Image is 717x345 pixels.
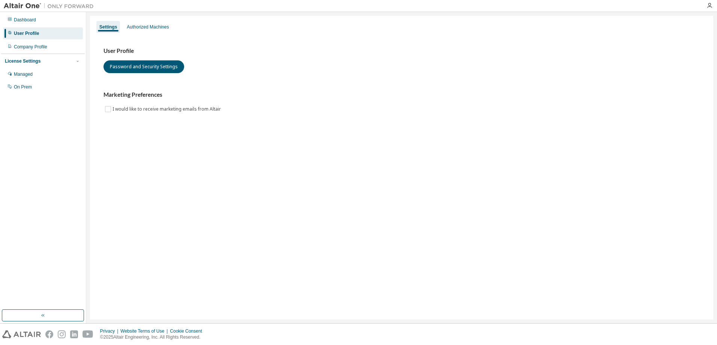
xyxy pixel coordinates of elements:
img: altair_logo.svg [2,330,41,338]
p: © 2025 Altair Engineering, Inc. All Rights Reserved. [100,334,207,340]
div: Managed [14,71,33,77]
button: Password and Security Settings [103,60,184,73]
div: License Settings [5,58,40,64]
div: Privacy [100,328,120,334]
h3: Marketing Preferences [103,91,700,99]
div: Cookie Consent [170,328,206,334]
div: Dashboard [14,17,36,23]
img: youtube.svg [82,330,93,338]
div: User Profile [14,30,39,36]
img: facebook.svg [45,330,53,338]
img: Altair One [4,2,97,10]
img: instagram.svg [58,330,66,338]
div: Authorized Machines [127,24,169,30]
div: Website Terms of Use [120,328,170,334]
div: Settings [99,24,117,30]
div: On Prem [14,84,32,90]
label: I would like to receive marketing emails from Altair [112,105,222,114]
h3: User Profile [103,47,700,55]
div: Company Profile [14,44,47,50]
img: linkedin.svg [70,330,78,338]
